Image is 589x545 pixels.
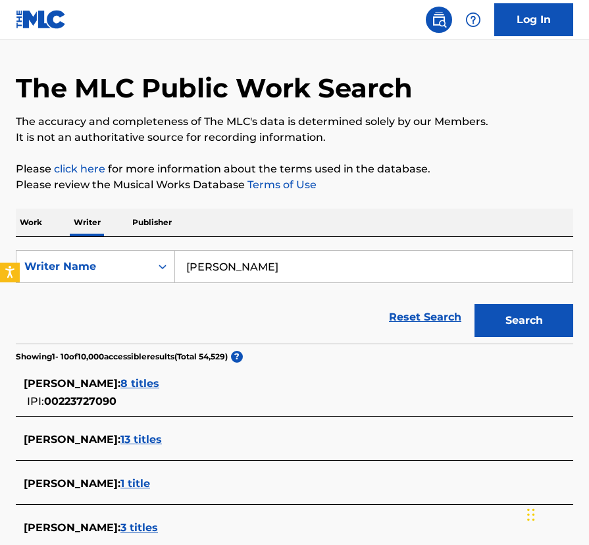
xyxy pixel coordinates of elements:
[120,377,159,390] span: 8 titles
[54,163,105,175] a: click here
[16,250,573,344] form: Search Form
[16,161,573,177] p: Please for more information about the terms used in the database.
[128,209,176,236] p: Publisher
[527,495,535,534] div: Drag
[16,10,66,29] img: MLC Logo
[16,114,573,130] p: The accuracy and completeness of The MLC's data is determined solely by our Members.
[24,259,143,274] div: Writer Name
[24,433,120,446] span: [PERSON_NAME] :
[16,72,413,105] h1: The MLC Public Work Search
[70,209,105,236] p: Writer
[231,351,243,363] span: ?
[523,482,589,545] iframe: Chat Widget
[120,477,150,490] span: 1 title
[474,304,573,337] button: Search
[16,130,573,145] p: It is not an authoritative source for recording information.
[245,178,317,191] a: Terms of Use
[24,521,120,534] span: [PERSON_NAME] :
[16,177,573,193] p: Please review the Musical Works Database
[431,12,447,28] img: search
[24,377,120,390] span: [PERSON_NAME] :
[120,521,158,534] span: 3 titles
[24,477,120,490] span: [PERSON_NAME] :
[494,3,573,36] a: Log In
[460,7,486,33] div: Help
[27,395,44,407] span: IPI:
[16,351,228,363] p: Showing 1 - 10 of 10,000 accessible results (Total 54,529 )
[16,209,46,236] p: Work
[426,7,452,33] a: Public Search
[465,12,481,28] img: help
[120,433,162,446] span: 13 titles
[44,395,116,407] span: 00223727090
[382,303,468,332] a: Reset Search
